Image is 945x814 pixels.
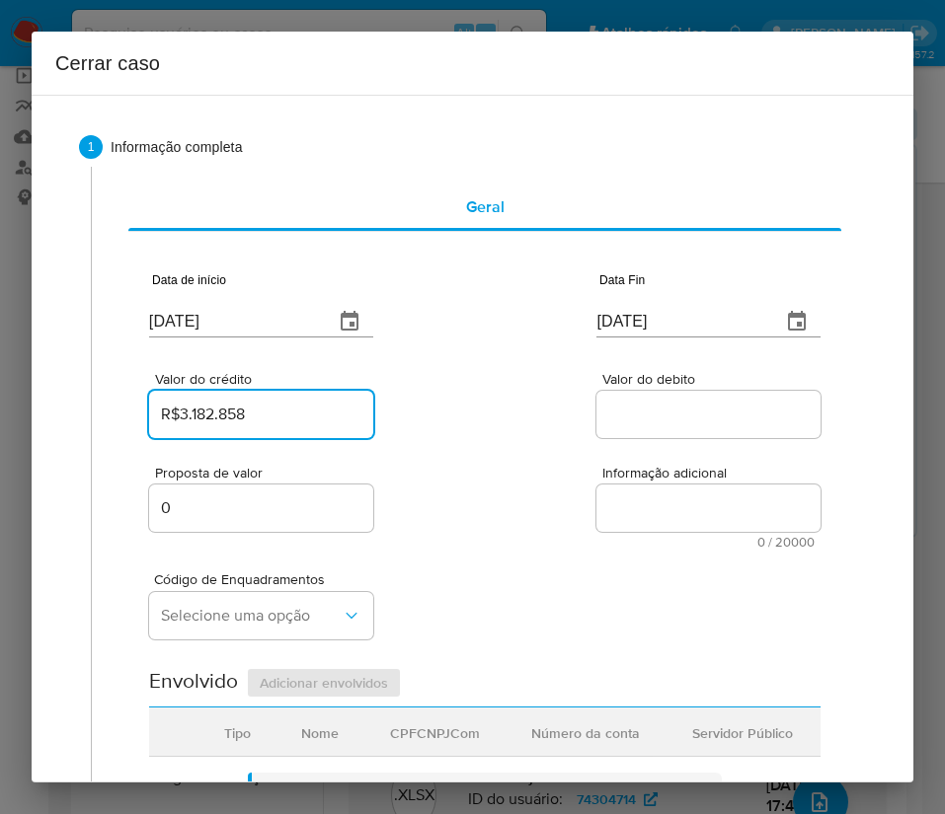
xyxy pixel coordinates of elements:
span: Máximo de 20000 caracteres [602,536,815,549]
h2: Envolvido [149,667,238,699]
span: Valor do debito [602,372,827,387]
div: Nome [277,708,362,756]
label: Data Fin [596,274,645,286]
div: complementary-information [128,184,841,231]
h2: Cerrar caso [55,47,890,79]
div: Servidor Público [669,708,817,756]
span: Selecione uma opção [161,606,342,626]
span: Proposta de valor [155,466,379,481]
span: Informação completa [111,137,866,157]
span: Código de Enquadramentos [154,572,378,586]
span: Valor do crédito [155,372,379,387]
span: Geral [466,195,505,218]
span: Informação adicional [602,466,827,481]
text: 1 [88,140,95,154]
div: CPFCNPJCom [366,708,504,756]
label: Data de início [149,274,226,286]
div: Número da conta [508,708,664,756]
button: Selecione uma opção [149,592,373,639]
div: Tipo [200,708,275,756]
